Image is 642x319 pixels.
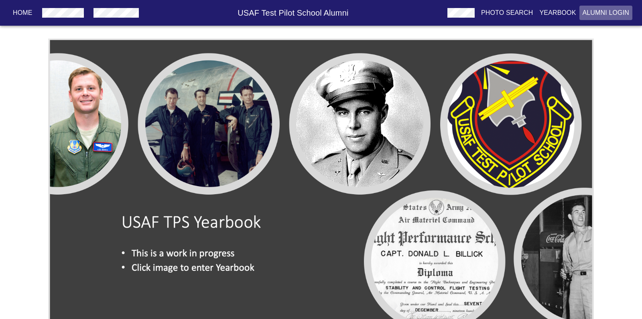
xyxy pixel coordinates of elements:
[536,6,579,20] button: Yearbook
[481,8,533,18] p: Photo Search
[579,6,633,20] button: Alumni Login
[583,8,630,18] p: Alumni Login
[539,8,576,18] p: Yearbook
[478,6,536,20] button: Photo Search
[142,6,444,19] h6: USAF Test Pilot School Alumni
[10,6,36,20] button: Home
[13,8,33,18] p: Home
